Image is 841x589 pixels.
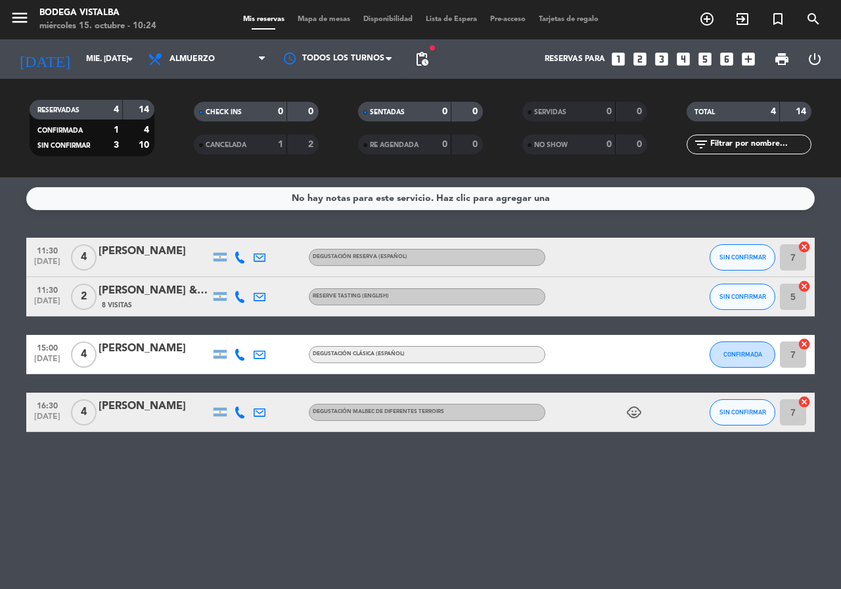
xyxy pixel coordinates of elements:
button: SIN CONFIRMAR [710,244,775,271]
span: Reserve Tasting (English) [313,294,389,299]
strong: 0 [637,140,645,149]
strong: 4 [144,125,152,135]
div: [PERSON_NAME] [99,398,210,415]
strong: 0 [308,107,316,116]
span: Reservas para [545,55,605,64]
strong: 0 [606,140,612,149]
span: CANCELADA [206,142,246,148]
strong: 10 [139,141,152,150]
strong: 4 [114,105,119,114]
i: search [806,11,821,27]
strong: 2 [308,140,316,149]
span: SIN CONFIRMAR [719,253,766,261]
div: No hay notas para este servicio. Haz clic para agregar una [292,191,550,206]
i: filter_list [693,137,709,152]
span: RE AGENDADA [370,142,419,148]
span: 11:30 [31,242,64,257]
span: 15:00 [31,339,64,355]
i: cancel [798,240,811,253]
span: Lista de Espera [419,16,484,23]
div: BODEGA VISTALBA [39,7,156,20]
span: SIN CONFIRMAR [719,293,766,300]
i: exit_to_app [735,11,750,27]
span: RESERVADAS [37,107,80,114]
span: Disponibilidad [357,16,419,23]
span: [DATE] [31,412,64,427]
i: child_care [626,404,642,420]
strong: 0 [442,107,447,116]
span: [DATE] [31,297,64,312]
span: NO SHOW [534,142,568,148]
span: 4 [71,244,97,271]
div: [PERSON_NAME] & [PERSON_NAME] [99,282,210,299]
i: looks_4 [675,51,692,68]
i: looks_6 [718,51,735,68]
i: power_settings_new [807,51,823,67]
i: arrow_drop_down [122,51,138,67]
span: CONFIRMADA [723,351,762,358]
i: [DATE] [10,45,80,74]
i: turned_in_not [770,11,786,27]
span: 4 [71,341,97,368]
i: menu [10,8,30,28]
i: add_box [740,51,757,68]
div: [PERSON_NAME] [99,340,210,357]
strong: 0 [442,140,447,149]
i: add_circle_outline [699,11,715,27]
strong: 0 [606,107,612,116]
span: TOTAL [694,109,715,116]
span: [DATE] [31,257,64,273]
button: SIN CONFIRMAR [710,284,775,310]
span: Mis reservas [237,16,291,23]
div: [PERSON_NAME] [99,243,210,260]
div: miércoles 15. octubre - 10:24 [39,20,156,33]
span: Degustación Clásica (Español) [313,351,405,357]
span: SENTADAS [370,109,405,116]
span: SIN CONFIRMAR [37,142,90,149]
strong: 1 [114,125,119,135]
span: 16:30 [31,397,64,412]
strong: 0 [472,107,480,116]
div: LOG OUT [798,39,831,79]
span: SIN CONFIRMAR [719,408,766,416]
strong: 0 [637,107,645,116]
i: looks_3 [653,51,670,68]
i: looks_one [610,51,627,68]
span: SERVIDAS [534,109,566,116]
strong: 14 [139,105,152,114]
span: Degustación Malbec de diferentes Terroirs [313,409,444,414]
span: Mapa de mesas [291,16,357,23]
span: print [774,51,790,67]
button: menu [10,8,30,32]
span: 8 Visitas [102,300,132,311]
span: Degustación Reserva (Español) [313,254,407,259]
span: CONFIRMADA [37,127,83,134]
span: Tarjetas de regalo [532,16,605,23]
strong: 0 [472,140,480,149]
button: SIN CONFIRMAR [710,399,775,425]
span: [DATE] [31,355,64,370]
span: Pre-acceso [484,16,532,23]
span: CHECK INS [206,109,242,116]
strong: 3 [114,141,119,150]
input: Filtrar por nombre... [709,137,811,152]
span: 2 [71,284,97,310]
span: 4 [71,399,97,425]
span: Almuerzo [170,55,215,64]
span: pending_actions [414,51,430,67]
i: looks_5 [696,51,714,68]
strong: 1 [278,140,283,149]
span: fiber_manual_record [428,44,436,52]
i: cancel [798,280,811,293]
strong: 0 [278,107,283,116]
strong: 14 [796,107,809,116]
i: cancel [798,338,811,351]
button: CONFIRMADA [710,341,775,368]
strong: 4 [771,107,776,116]
i: cancel [798,395,811,408]
span: 11:30 [31,282,64,297]
i: looks_two [631,51,648,68]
